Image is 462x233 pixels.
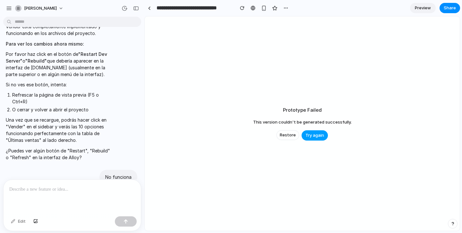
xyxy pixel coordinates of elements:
[25,58,47,64] strong: "Rebuild"
[280,132,296,138] span: Restore
[283,107,322,114] h2: Prototype Failed
[12,106,113,113] li: O cerrar y volver a abrir el proyecto
[253,119,352,125] span: This version couldn't be generated successfully.
[24,5,57,12] span: [PERSON_NAME]
[6,41,84,47] strong: Para ver los cambios ahora mismo:
[440,3,460,13] button: Share
[13,3,67,13] button: [PERSON_NAME]
[12,91,113,105] li: Refrescar la página de vista previa (F5 o Ctrl+R)
[302,130,328,141] button: Try again
[6,117,113,143] p: Una vez que se recargue, podrás hacer click en "Vender" en el sidebar y verás las 10 opciones fun...
[6,147,113,161] p: ¿Puedes ver algún botón de "Restart", "Rebuild" o "Refresh" en la interfaz de Alloy?
[410,3,436,13] a: Preview
[6,81,113,88] p: Si no ves ese botón, intenta:
[6,51,113,78] p: Por favor haz click en el botón de o que debería aparecer en la interfaz de [DOMAIN_NAME] (usualm...
[6,51,107,64] strong: "Restart Dev Server"
[105,174,132,180] p: No funciona
[305,132,324,139] span: Try again
[415,5,431,11] span: Preview
[444,5,456,11] span: Share
[277,130,299,140] button: Restore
